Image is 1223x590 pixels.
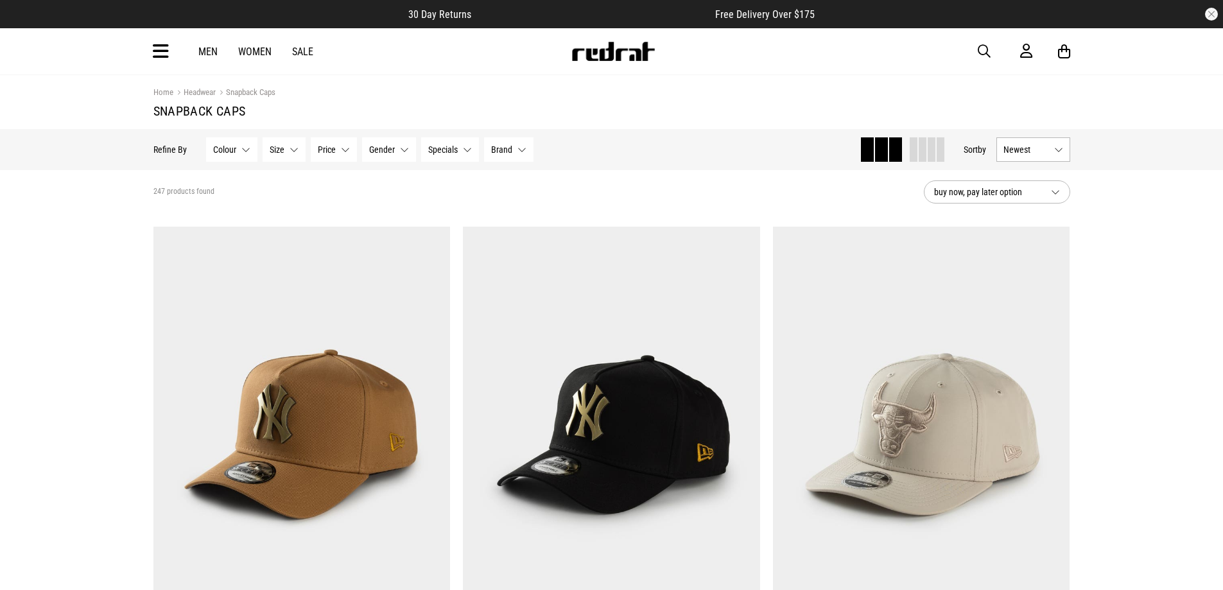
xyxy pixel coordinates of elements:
span: 247 products found [153,187,214,197]
a: Sale [292,46,313,58]
button: buy now, pay later option [924,180,1070,204]
button: Newest [996,137,1070,162]
a: Men [198,46,218,58]
button: Price [311,137,357,162]
span: Free Delivery Over $175 [715,8,815,21]
span: Colour [213,144,236,155]
span: Size [270,144,284,155]
h1: Snapback Caps [153,103,1070,119]
span: Brand [491,144,512,155]
button: Size [263,137,306,162]
p: Refine By [153,144,187,155]
span: Newest [1003,144,1049,155]
span: 30 Day Returns [408,8,471,21]
a: Home [153,87,173,97]
button: Colour [206,137,257,162]
button: Specials [421,137,479,162]
button: Brand [484,137,533,162]
a: Snapback Caps [216,87,275,100]
span: Gender [369,144,395,155]
a: Headwear [173,87,216,100]
button: Sortby [964,142,986,157]
img: Redrat logo [571,42,655,61]
a: Women [238,46,272,58]
span: Specials [428,144,458,155]
iframe: Customer reviews powered by Trustpilot [497,8,690,21]
span: buy now, pay later option [934,184,1041,200]
span: by [978,144,986,155]
span: Price [318,144,336,155]
button: Gender [362,137,416,162]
